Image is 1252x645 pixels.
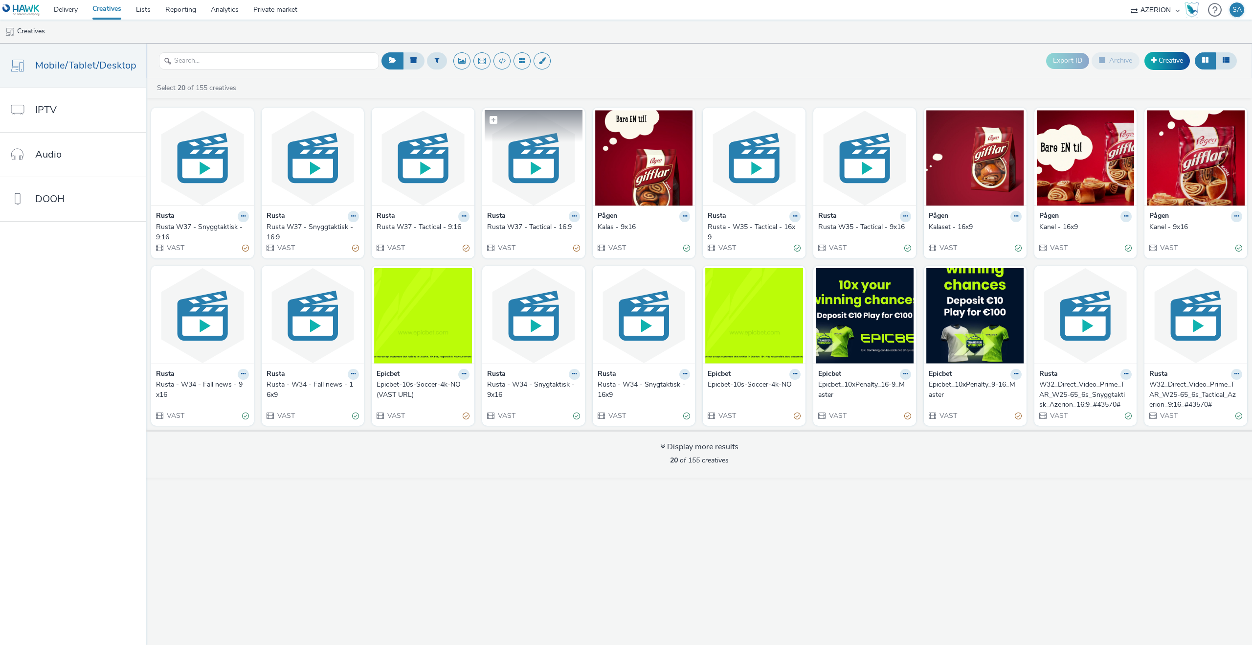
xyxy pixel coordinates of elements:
button: Export ID [1046,53,1089,69]
a: Rusta W37 - Snyggtaktisk - 16:9 [267,222,359,242]
span: VAST [1049,411,1068,420]
img: Rusta W37 - Tactical - 9:16 visual [374,110,472,206]
span: DOOH [35,192,65,206]
div: Epicbet_10xPenalty_9-16_Master [929,380,1018,400]
span: VAST [939,411,957,420]
span: VAST [497,243,515,253]
div: W32_Direct_Video_Prime_TAR_W25-65_6s_Snyggtaktisk_Azerion_16:9_#43570# [1039,380,1128,410]
span: VAST [607,243,626,253]
div: Valid [1235,243,1242,253]
span: VAST [166,243,184,253]
div: SA [1232,2,1242,17]
strong: Rusta [598,369,616,380]
div: Rusta W37 - Snyggtaktisk - 16:9 [267,222,356,242]
strong: Rusta [1039,369,1058,380]
div: Epicbet_10xPenalty_16-9_Master [818,380,907,400]
div: Valid [683,411,690,421]
span: VAST [497,411,515,420]
div: Kalas - 9x16 [598,222,687,232]
span: of 155 creatives [670,456,729,465]
span: Audio [35,147,62,161]
div: Epicbet-10s-Soccer-4k-NO (VAST URL) [377,380,466,400]
div: W32_Direct_Video_Prime_TAR_W25-65_6s_Tactical_Azerion_9:16_#43570# [1149,380,1238,410]
img: Rusta - W34 - Snygtaktisk - 16x9 visual [595,268,693,364]
span: VAST [828,411,847,420]
div: Partially valid [904,411,911,421]
div: Valid [1235,411,1242,421]
div: Partially valid [463,411,469,421]
span: VAST [939,243,957,253]
div: Rusta W37 - Tactical - 16:9 [487,222,576,232]
img: Rusta - W34 - Fall news - 9x16 visual [154,268,251,364]
div: Partially valid [573,243,580,253]
span: VAST [1049,243,1068,253]
img: Epicbet-10s-Soccer-4k-NO visual [705,268,803,364]
strong: Pågen [929,211,948,222]
div: Display more results [660,441,738,453]
div: Partially valid [794,411,801,421]
strong: Rusta [267,369,285,380]
img: Hawk Academy [1185,2,1199,18]
a: Select of 155 creatives [156,83,240,92]
span: VAST [386,243,405,253]
img: mobile [5,27,15,37]
a: Rusta - W34 - Fall news - 9x16 [156,380,249,400]
div: Rusta W35 - Tactical - 9x16 [818,222,907,232]
span: VAST [276,243,295,253]
div: Rusta - W35 - Tactical - 16x9 [708,222,797,242]
div: Kalaset - 16x9 [929,222,1018,232]
span: VAST [166,411,184,420]
span: VAST [607,411,626,420]
div: Valid [352,411,359,421]
a: Rusta - W35 - Tactical - 16x9 [708,222,801,242]
a: Kalas - 9x16 [598,222,691,232]
strong: Epicbet [708,369,731,380]
img: Rusta W37 - Snyggtaktisk - 9:16 visual [154,110,251,206]
div: Valid [683,243,690,253]
div: Valid [1125,411,1132,421]
img: Rusta - W34 - Fall news - 16x9 visual [264,268,362,364]
img: Kalaset - 16x9 visual [926,110,1024,206]
button: Table [1215,52,1237,69]
div: Rusta W37 - Tactical - 9:16 [377,222,466,232]
a: Kalaset - 16x9 [929,222,1022,232]
strong: Rusta [156,369,175,380]
a: Epicbet-10s-Soccer-4k-NO (VAST URL) [377,380,469,400]
div: Rusta - W34 - Snygtaktisk - 16x9 [598,380,687,400]
div: Partially valid [352,243,359,253]
span: VAST [276,411,295,420]
img: Rusta - W35 - Tactical - 16x9 visual [705,110,803,206]
div: Kanel - 16x9 [1039,222,1128,232]
strong: 20 [178,83,185,92]
img: W32_Direct_Video_Prime_TAR_W25-65_6s_Snyggtaktisk_Azerion_16:9_#43570# visual [1037,268,1135,364]
img: Kanel - 16x9 visual [1037,110,1135,206]
a: W32_Direct_Video_Prime_TAR_W25-65_6s_Tactical_Azerion_9:16_#43570# [1149,380,1242,410]
strong: Pågen [1039,211,1059,222]
span: VAST [717,243,736,253]
span: VAST [717,411,736,420]
a: W32_Direct_Video_Prime_TAR_W25-65_6s_Snyggtaktisk_Azerion_16:9_#43570# [1039,380,1132,410]
strong: Rusta [377,211,395,222]
strong: Rusta [267,211,285,222]
div: Rusta - W34 - Fall news - 16x9 [267,380,356,400]
button: Archive [1092,52,1140,69]
img: undefined Logo [2,4,40,16]
div: Valid [242,411,249,421]
a: Rusta - W34 - Snygtaktisk - 16x9 [598,380,691,400]
a: Kanel - 16x9 [1039,222,1132,232]
a: Rusta - W34 - Fall news - 16x9 [267,380,359,400]
div: Rusta - W34 - Snygtaktisk - 9x16 [487,380,576,400]
img: Rusta W35 - Tactical - 9x16 visual [816,110,914,206]
div: Valid [573,411,580,421]
strong: Rusta [818,211,837,222]
strong: Rusta [487,211,506,222]
div: Partially valid [242,243,249,253]
div: Kanel - 9x16 [1149,222,1238,232]
img: Kalas - 9x16 visual [595,110,693,206]
strong: Epicbet [929,369,952,380]
a: Hawk Academy [1185,2,1203,18]
strong: 20 [670,456,678,465]
span: VAST [828,243,847,253]
strong: Rusta [1149,369,1168,380]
